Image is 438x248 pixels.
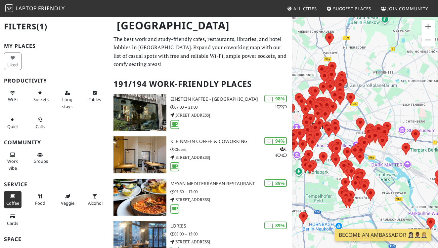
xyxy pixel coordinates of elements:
[4,88,22,105] button: Wi-Fi
[4,114,22,132] button: Quiet
[264,179,287,187] div: | 89%
[170,139,292,144] h3: KleinMein Coffee & Coworking
[31,149,49,167] button: Groups
[33,158,48,164] span: Group tables
[4,149,22,173] button: Work vibe
[4,43,106,49] h3: My Places
[7,124,18,129] span: Quiet
[4,236,106,242] h3: Space
[264,95,287,102] div: | 98%
[4,211,22,229] button: Cards
[170,104,292,110] p: 07:00 – 21:00
[4,181,106,188] h3: Service
[170,239,292,245] p: [STREET_ADDRESS]
[170,181,292,187] h3: Meyan Mediterranean Restaurant
[109,94,292,131] a: Einstein Kaffee - Charlottenburg | 98% 12 Einstein Kaffee - [GEOGRAPHIC_DATA] 07:00 – 21:00 [STRE...
[88,200,103,206] span: Alcohol
[86,88,104,105] button: Tables
[4,17,106,37] h2: Filters
[36,124,45,129] span: Video/audio calls
[89,96,101,102] span: Work-friendly tables
[170,189,292,195] p: 09:30 – 17:00
[378,3,431,15] a: Join Community
[170,154,292,160] p: [STREET_ADDRESS]
[170,96,292,102] h3: Einstein Kaffee - [GEOGRAPHIC_DATA]
[170,231,292,237] p: 08:00 – 15:00
[387,6,428,12] span: Join Community
[7,220,18,226] span: Credit cards
[7,158,18,171] span: People working
[170,146,292,153] p: Closed
[333,6,372,12] span: Suggest Places
[113,94,166,131] img: Einstein Kaffee - Charlottenburg
[264,137,287,145] div: | 94%
[38,5,65,12] span: Friendly
[113,35,288,69] p: The best work and study-friendly cafes, restaurants, libraries, and hotel lobbies in [GEOGRAPHIC_...
[5,3,65,15] a: LaptopFriendly LaptopFriendly
[264,222,287,229] div: | 89%
[170,196,292,203] p: [STREET_ADDRESS]
[86,191,104,208] button: Alcohol
[8,96,18,102] span: Stable Wi-Fi
[109,179,292,216] a: Meyan Mediterranean Restaurant | 89% Meyan Mediterranean Restaurant 09:30 – 17:00 [STREET_ADDRESS]
[59,191,76,208] button: Veggie
[31,191,49,208] button: Food
[61,200,74,206] span: Veggie
[421,20,435,33] button: Zoom in
[111,17,291,35] h1: [GEOGRAPHIC_DATA]
[275,104,287,110] p: 1 2
[16,5,37,12] span: Laptop
[33,96,49,102] span: Power sockets
[31,88,49,105] button: Sockets
[113,136,166,173] img: KleinMein Coffee & Coworking
[170,112,292,118] p: [STREET_ADDRESS]
[324,3,374,15] a: Suggest Places
[5,4,13,12] img: LaptopFriendly
[113,179,166,216] img: Meyan Mediterranean Restaurant
[59,88,76,112] button: Long stays
[31,114,49,132] button: Calls
[4,139,106,146] h3: Community
[6,200,19,206] span: Coffee
[284,3,320,15] a: All Cities
[36,21,47,32] span: (1)
[170,223,292,229] h3: Lories
[293,6,317,12] span: All Cities
[109,136,292,173] a: KleinMein Coffee & Coworking | 94% 144 KleinMein Coffee & Coworking Closed [STREET_ADDRESS]
[421,33,435,47] button: Zoom out
[4,78,106,84] h3: Productivity
[4,191,22,208] button: Coffee
[275,146,287,159] p: 1 4 4
[113,74,288,94] h2: 191/194 Work-Friendly Places
[35,200,45,206] span: Food
[62,96,72,109] span: Long stays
